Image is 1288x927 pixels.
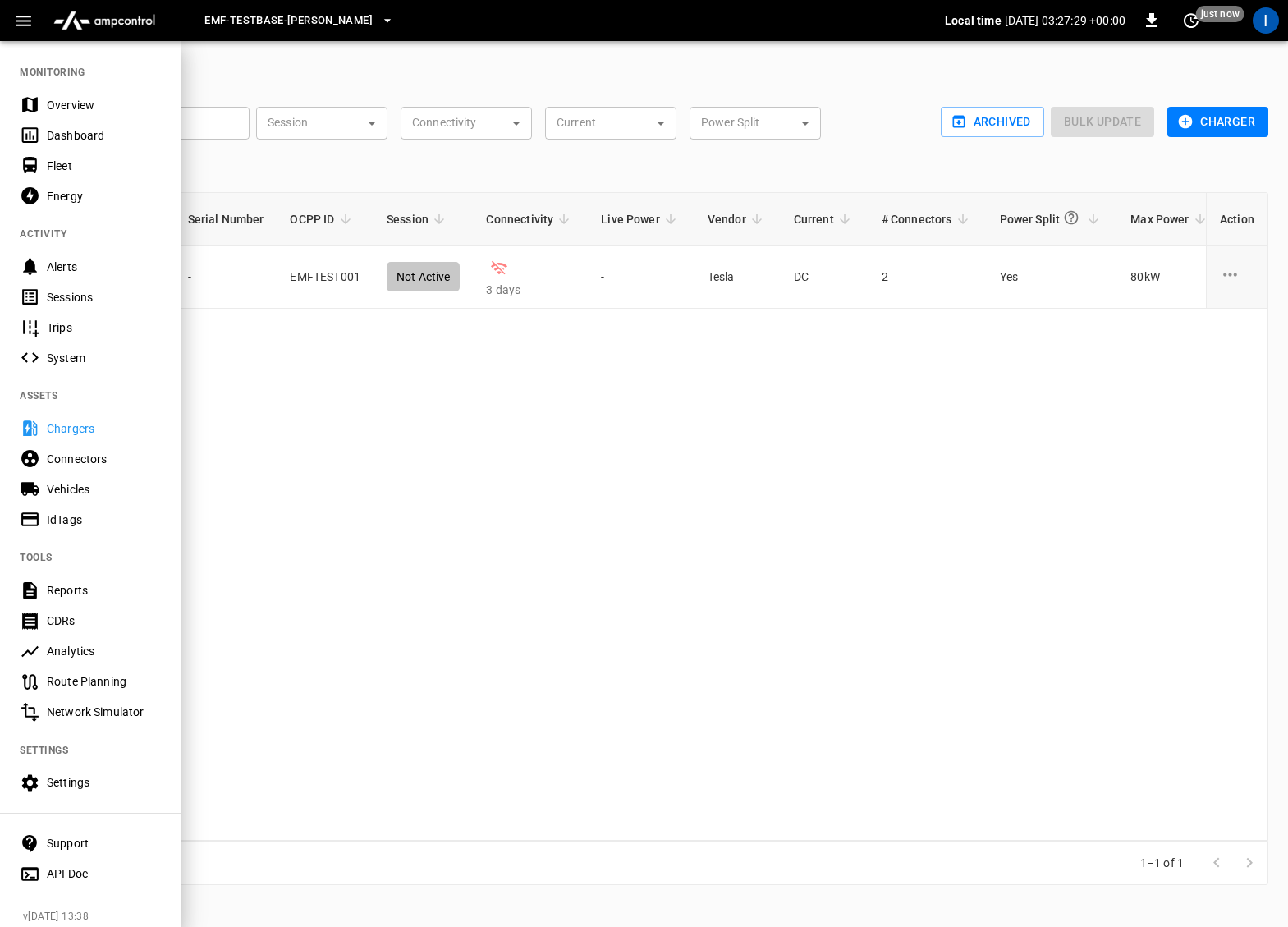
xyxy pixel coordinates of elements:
[47,481,161,498] div: Vehicles
[47,835,161,851] div: Support
[47,865,161,882] div: API Doc
[47,582,161,599] div: Reports
[47,420,161,437] div: Chargers
[47,512,161,528] div: IdTags
[47,259,161,275] div: Alerts
[23,909,167,925] span: v [DATE] 13:38
[47,127,161,144] div: Dashboard
[47,673,161,690] div: Route Planning
[47,158,161,174] div: Fleet
[47,5,162,36] img: ampcontrol.io logo
[47,451,161,467] div: Connectors
[47,350,161,366] div: System
[47,774,161,791] div: Settings
[47,704,161,720] div: Network Simulator
[47,643,161,659] div: Analytics
[47,97,161,113] div: Overview
[204,11,373,30] span: eMF-Testbase-[PERSON_NAME]
[1253,7,1279,34] div: profile-icon
[1196,6,1244,22] span: just now
[47,319,161,336] div: Trips
[47,289,161,305] div: Sessions
[47,613,161,629] div: CDRs
[47,188,161,204] div: Energy
[1178,7,1204,34] button: set refresh interval
[1005,12,1125,29] p: [DATE] 03:27:29 +00:00
[945,12,1002,29] p: Local time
